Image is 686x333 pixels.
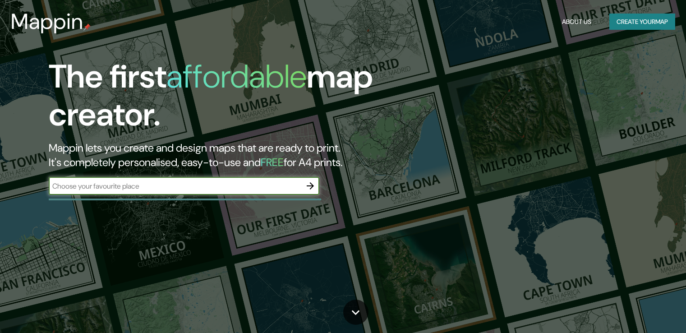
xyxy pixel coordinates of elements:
h1: affordable [166,55,307,97]
h1: The first map creator. [49,58,392,141]
img: mappin-pin [83,23,91,31]
h3: Mappin [11,9,83,34]
input: Choose your favourite place [49,181,301,191]
h5: FREE [261,155,284,169]
button: Create yourmap [609,14,675,30]
h2: Mappin lets you create and design maps that are ready to print. It's completely personalised, eas... [49,141,392,170]
button: About Us [558,14,595,30]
